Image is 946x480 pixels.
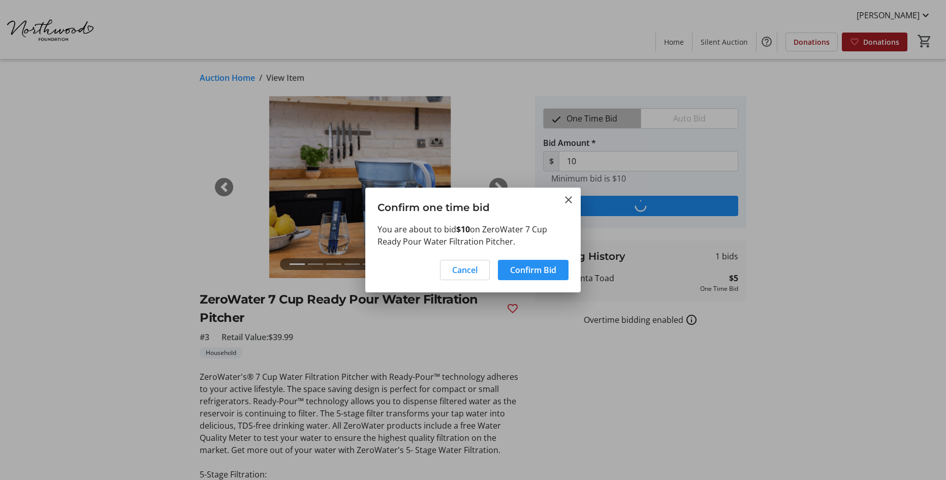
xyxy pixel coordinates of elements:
p: You are about to bid on ZeroWater 7 Cup Ready Pour Water Filtration Pitcher. [377,223,569,248]
span: Cancel [452,264,478,276]
button: Cancel [440,260,490,280]
button: Confirm Bid [498,260,569,280]
span: Confirm Bid [510,264,556,276]
button: Close [562,194,575,206]
strong: $10 [456,224,470,235]
h3: Confirm one time bid [365,188,581,223]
